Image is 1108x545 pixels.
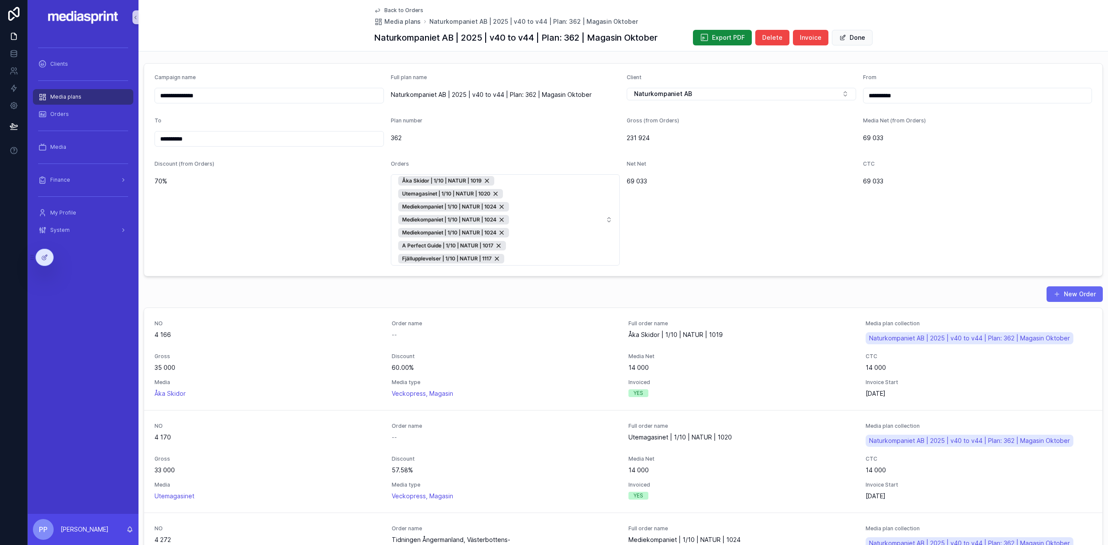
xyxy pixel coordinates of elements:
span: Naturkompaniet AB [634,90,692,98]
button: Unselect 1256 [398,189,503,199]
span: 69 033 [627,177,856,186]
span: Naturkompaniet AB | 2025 | v40 to v44 | Plan: 362 | Magasin Oktober [869,436,1070,445]
span: Media Net [628,353,855,360]
span: Media plan collection [866,525,1092,532]
span: 362 [391,134,620,142]
span: Discount (from Orders) [155,160,214,167]
span: Media Net (from Orders) [863,117,926,124]
span: Order name [392,320,618,327]
a: Utemagasinet [155,492,194,500]
span: [DATE] [866,389,1092,398]
span: -- [392,330,397,339]
span: Plan number [391,117,422,124]
a: Finance [33,172,133,188]
span: Order name [392,525,618,532]
p: [PERSON_NAME] [61,525,109,534]
a: Orders [33,106,133,122]
span: Fjällupplevelser | 1/10 | NATUR | 1117 [402,255,492,262]
span: Media type [392,379,618,386]
span: From [863,74,876,80]
a: Naturkompaniet AB | 2025 | v40 to v44 | Plan: 362 | Magasin Oktober [866,332,1073,344]
a: Åka Skidor [155,389,186,398]
span: 33 000 [155,466,381,474]
span: [DATE] [866,492,1092,500]
span: A Perfect Guide | 1/10 | NATUR | 1017 [402,242,493,249]
span: Orders [50,111,69,118]
button: Invoice [793,30,828,45]
span: Full order name [628,320,855,327]
span: 14 000 [866,363,1092,372]
button: Unselect 1375 [398,215,509,224]
span: 14 000 [628,466,855,474]
span: Gross [155,353,381,360]
button: Export PDF [693,30,752,45]
span: 14 000 [866,466,1092,474]
span: PP [39,524,48,535]
span: Naturkompaniet AB | 2025 | v40 to v44 | Plan: 362 | Magasin Oktober [391,90,620,99]
span: 69 033 [863,134,1092,142]
a: Veckopress, Magasin [392,389,453,398]
span: Media plan collection [866,423,1092,430]
span: 4 166 [155,330,381,339]
span: Full plan name [391,74,427,80]
span: Gross [155,455,381,462]
button: Unselect 1388 [398,228,509,237]
span: Finance [50,176,70,183]
span: Invoice [800,33,821,42]
span: Utemagasinet | 1/10 | NATUR | 1020 [628,433,855,442]
span: Invoice Start [866,379,1092,386]
div: YES [634,492,643,500]
span: Veckopress, Magasin [392,492,453,500]
span: Åka Skidor | 1/10 | NATUR | 1019 [628,330,855,339]
a: My Profile [33,205,133,221]
span: Net Net [627,160,646,167]
button: Select Button [391,174,620,265]
span: Full order name [628,423,855,430]
span: Mediekompaniet | 1/10 | NATUR | 1024 [402,229,496,236]
span: CTC [866,455,1092,462]
span: 231 924 [627,134,856,142]
span: Full order name [628,525,855,532]
span: 4 272 [155,535,381,544]
button: Done [832,30,873,45]
span: -- [392,433,397,442]
span: Mediekompaniet | 1/10 | NATUR | 1024 [402,216,496,223]
span: Naturkompaniet AB | 2025 | v40 to v44 | Plan: 362 | Magasin Oktober [869,334,1070,343]
h1: Naturkompaniet AB | 2025 | v40 to v44 | Plan: 362 | Magasin Oktober [374,32,657,44]
span: Media plans [384,17,421,26]
a: NO4 166Order name--Full order nameÅka Skidor | 1/10 | NATUR | 1019Media plan collectionNaturkompa... [144,308,1102,410]
span: Discount [392,455,618,462]
span: Åka Skidor | 1/10 | NATUR | 1019 [402,177,482,184]
div: scrollable content [28,35,138,249]
span: Mediekompaniet | 1/10 | NATUR | 1024 [402,203,496,210]
span: 69 033 [863,177,1092,186]
a: Media [33,139,133,155]
span: Clients [50,61,68,67]
span: Invoice Start [866,481,1092,488]
a: Back to Orders [374,7,423,14]
span: Campaign name [155,74,196,80]
a: Media plans [33,89,133,105]
span: Media Net [628,455,855,462]
span: 14 000 [628,363,855,372]
span: NO [155,525,381,532]
span: NO [155,320,381,327]
button: Unselect 1358 [398,202,509,212]
iframe: Spotlight [1,42,10,50]
span: Export PDF [712,33,745,42]
span: Back to Orders [384,7,423,14]
span: 70% [155,177,384,186]
button: Unselect 1446 [398,254,504,263]
span: CTC [866,353,1092,360]
span: Media [155,481,381,488]
span: CTC [863,160,875,167]
button: New Order [1047,286,1103,302]
span: Invoiced [628,379,855,386]
span: Utemagasinet | 1/10 | NATUR | 1020 [402,190,490,197]
a: System [33,222,133,238]
button: Delete [755,30,789,45]
span: Media plan collection [866,320,1092,327]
